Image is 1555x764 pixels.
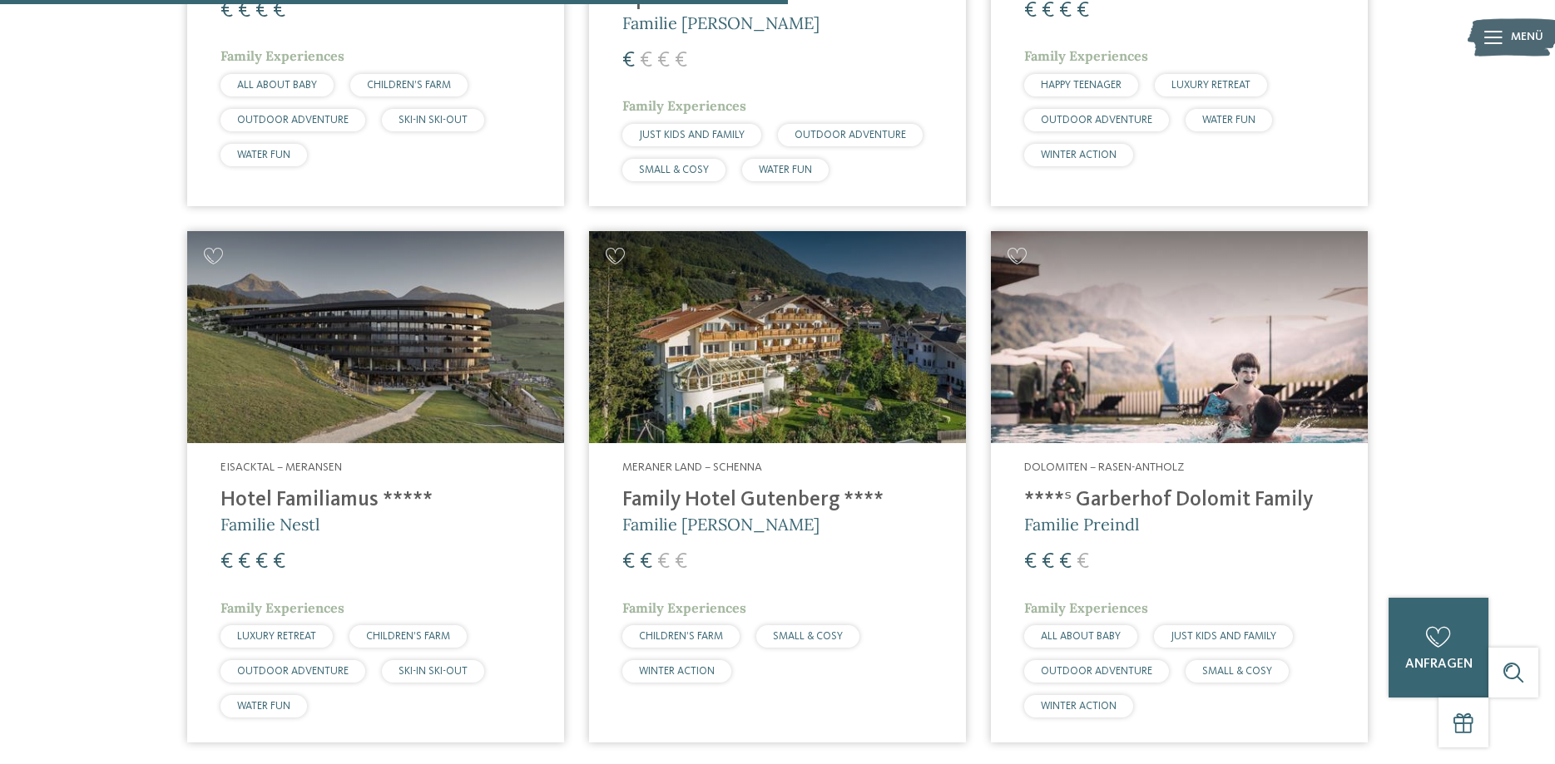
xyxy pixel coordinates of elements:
[589,231,966,443] img: Family Hotel Gutenberg ****
[795,130,906,140] span: OUTDOOR ADVENTURE
[589,231,966,742] a: Familienhotels gesucht? Hier findet ihr die besten! Meraner Land – Schenna Family Hotel Gutenberg...
[991,231,1368,742] a: Familienhotels gesucht? Hier findet ihr die besten! Dolomiten – Rasen-Antholz ****ˢ Garberhof Dol...
[237,150,290,160] span: WATER FUN
[675,50,687,71] span: €
[1202,666,1272,677] span: SMALL & COSY
[255,551,268,573] span: €
[1405,658,1473,671] span: anfragen
[622,12,820,33] span: Familie [PERSON_NAME]
[1024,488,1335,513] h4: ****ˢ Garberhof Dolomit Family
[1041,701,1117,712] span: WINTER ACTION
[187,231,564,742] a: Familienhotels gesucht? Hier findet ihr die besten! Eisacktal – Meransen Hotel Familiamus ***** F...
[622,551,635,573] span: €
[639,165,709,175] span: SMALL & COSY
[1024,461,1184,473] span: Dolomiten – Rasen-Antholz
[1024,551,1037,573] span: €
[1077,551,1089,573] span: €
[1041,80,1122,91] span: HAPPY TEENAGER
[399,115,468,126] span: SKI-IN SKI-OUT
[622,97,746,114] span: Family Experiences
[1024,47,1148,64] span: Family Experiences
[759,165,812,175] span: WATER FUN
[991,231,1368,443] img: Familienhotels gesucht? Hier findet ihr die besten!
[220,47,344,64] span: Family Experiences
[220,461,342,473] span: Eisacktal – Meransen
[640,50,652,71] span: €
[657,551,670,573] span: €
[1041,115,1152,126] span: OUTDOOR ADVENTURE
[639,631,723,642] span: CHILDREN’S FARM
[238,551,250,573] span: €
[622,514,820,535] span: Familie [PERSON_NAME]
[399,666,468,677] span: SKI-IN SKI-OUT
[622,50,635,71] span: €
[237,701,290,712] span: WATER FUN
[1202,115,1255,126] span: WATER FUN
[237,666,349,677] span: OUTDOOR ADVENTURE
[237,631,316,642] span: LUXURY RETREAT
[1389,598,1488,697] a: anfragen
[1024,514,1139,535] span: Familie Preindl
[622,599,746,616] span: Family Experiences
[1171,80,1250,91] span: LUXURY RETREAT
[1041,631,1121,642] span: ALL ABOUT BABY
[639,666,715,677] span: WINTER ACTION
[622,488,933,513] h4: Family Hotel Gutenberg ****
[220,599,344,616] span: Family Experiences
[657,50,670,71] span: €
[367,80,451,91] span: CHILDREN’S FARM
[773,631,843,642] span: SMALL & COSY
[1041,666,1152,677] span: OUTDOOR ADVENTURE
[237,115,349,126] span: OUTDOOR ADVENTURE
[675,551,687,573] span: €
[273,551,285,573] span: €
[1024,599,1148,616] span: Family Experiences
[639,130,745,140] span: JUST KIDS AND FAMILY
[220,551,233,573] span: €
[1041,150,1117,160] span: WINTER ACTION
[366,631,450,642] span: CHILDREN’S FARM
[640,551,652,573] span: €
[1171,631,1276,642] span: JUST KIDS AND FAMILY
[622,461,762,473] span: Meraner Land – Schenna
[220,514,319,535] span: Familie Nestl
[237,80,317,91] span: ALL ABOUT BABY
[1042,551,1054,573] span: €
[187,231,564,443] img: Familienhotels gesucht? Hier findet ihr die besten!
[1059,551,1072,573] span: €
